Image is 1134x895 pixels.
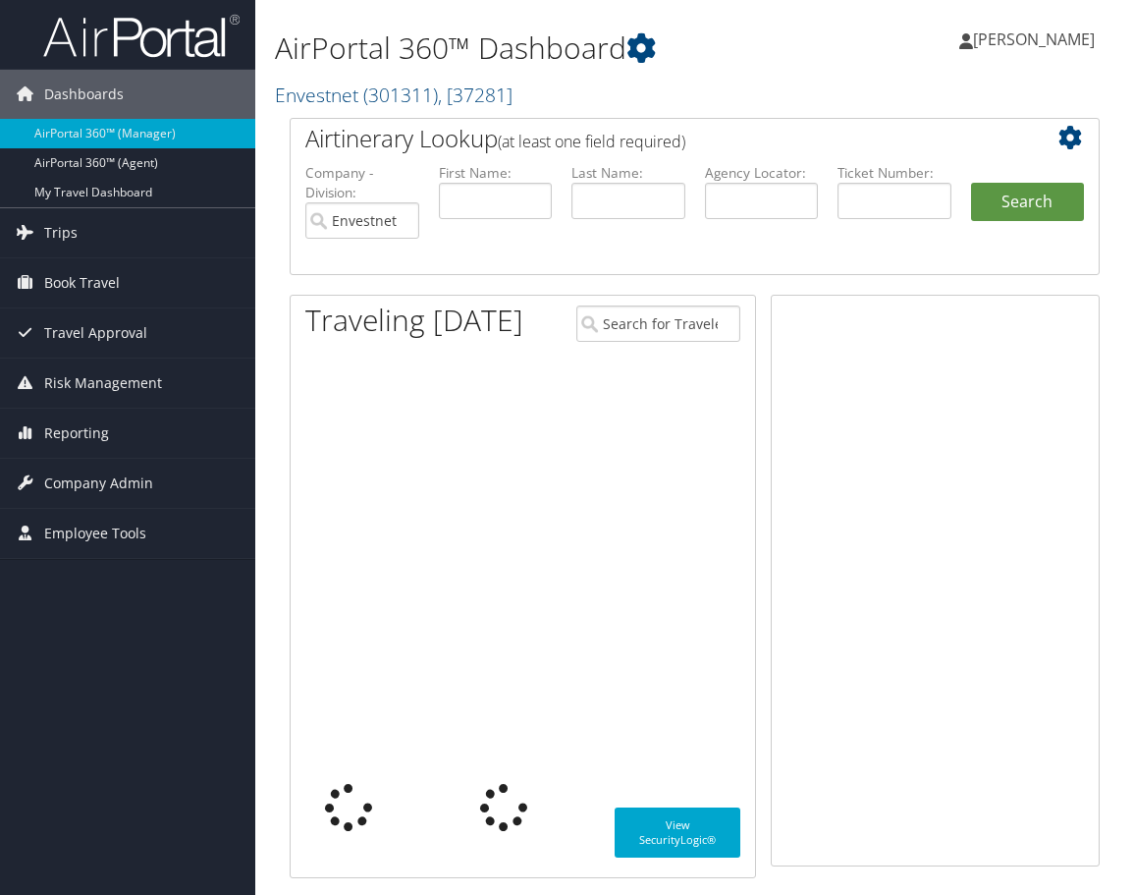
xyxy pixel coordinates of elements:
span: [PERSON_NAME] [973,28,1095,50]
a: [PERSON_NAME] [959,10,1114,69]
span: , [ 37281 ] [438,82,513,108]
label: Last Name: [571,163,685,183]
a: Envestnet [275,82,513,108]
label: First Name: [439,163,553,183]
label: Ticket Number: [837,163,951,183]
span: Company Admin [44,459,153,508]
input: Search for Traveler [576,306,740,342]
span: Dashboards [44,70,124,119]
span: Travel Approval [44,308,147,358]
label: Company - Division: [305,163,419,203]
label: Agency Locator: [705,163,819,183]
span: Risk Management [44,359,162,408]
span: Book Travel [44,258,120,308]
span: ( 301311 ) [363,82,438,108]
span: Employee Tools [44,509,146,558]
span: Reporting [44,409,109,458]
img: airportal-logo.png [43,13,240,59]
button: Search [971,183,1085,222]
a: View SecurityLogic® [615,808,740,858]
h2: Airtinerary Lookup [305,122,1016,155]
h1: Traveling [DATE] [305,300,523,341]
span: Trips [44,208,78,257]
span: (at least one field required) [498,131,685,152]
h1: AirPortal 360™ Dashboard [275,28,835,69]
